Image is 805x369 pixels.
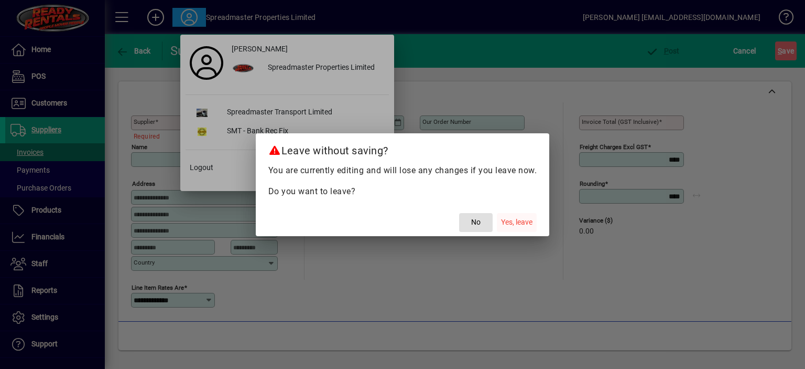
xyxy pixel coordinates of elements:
[256,133,550,164] h2: Leave without saving?
[459,213,493,232] button: No
[471,217,481,228] span: No
[268,185,537,198] p: Do you want to leave?
[268,164,537,177] p: You are currently editing and will lose any changes if you leave now.
[497,213,537,232] button: Yes, leave
[501,217,532,228] span: Yes, leave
